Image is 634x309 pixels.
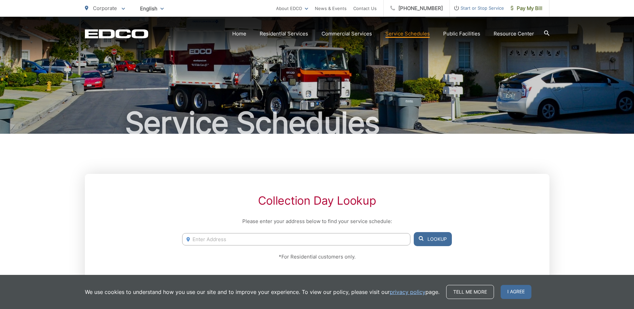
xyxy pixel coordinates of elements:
a: News & Events [315,4,347,12]
a: Public Facilities [443,30,480,38]
a: Resource Center [494,30,534,38]
p: We use cookies to understand how you use our site and to improve your experience. To view our pol... [85,288,439,296]
p: Please enter your address below to find your service schedule: [182,217,452,225]
a: EDCD logo. Return to the homepage. [85,29,148,38]
a: Service Schedules [385,30,430,38]
p: *For Residential customers only. [182,253,452,261]
span: Pay My Bill [511,4,542,12]
h2: Collection Day Lookup [182,194,452,207]
a: Residential Services [260,30,308,38]
a: Home [232,30,246,38]
input: Enter Address [182,233,410,245]
button: Lookup [414,232,452,246]
a: Tell me more [446,285,494,299]
a: Commercial Services [322,30,372,38]
h1: Service Schedules [85,106,549,140]
span: English [135,3,169,14]
a: privacy policy [390,288,425,296]
a: About EDCO [276,4,308,12]
a: Contact Us [353,4,377,12]
span: I agree [501,285,531,299]
span: Corporate [93,5,117,11]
